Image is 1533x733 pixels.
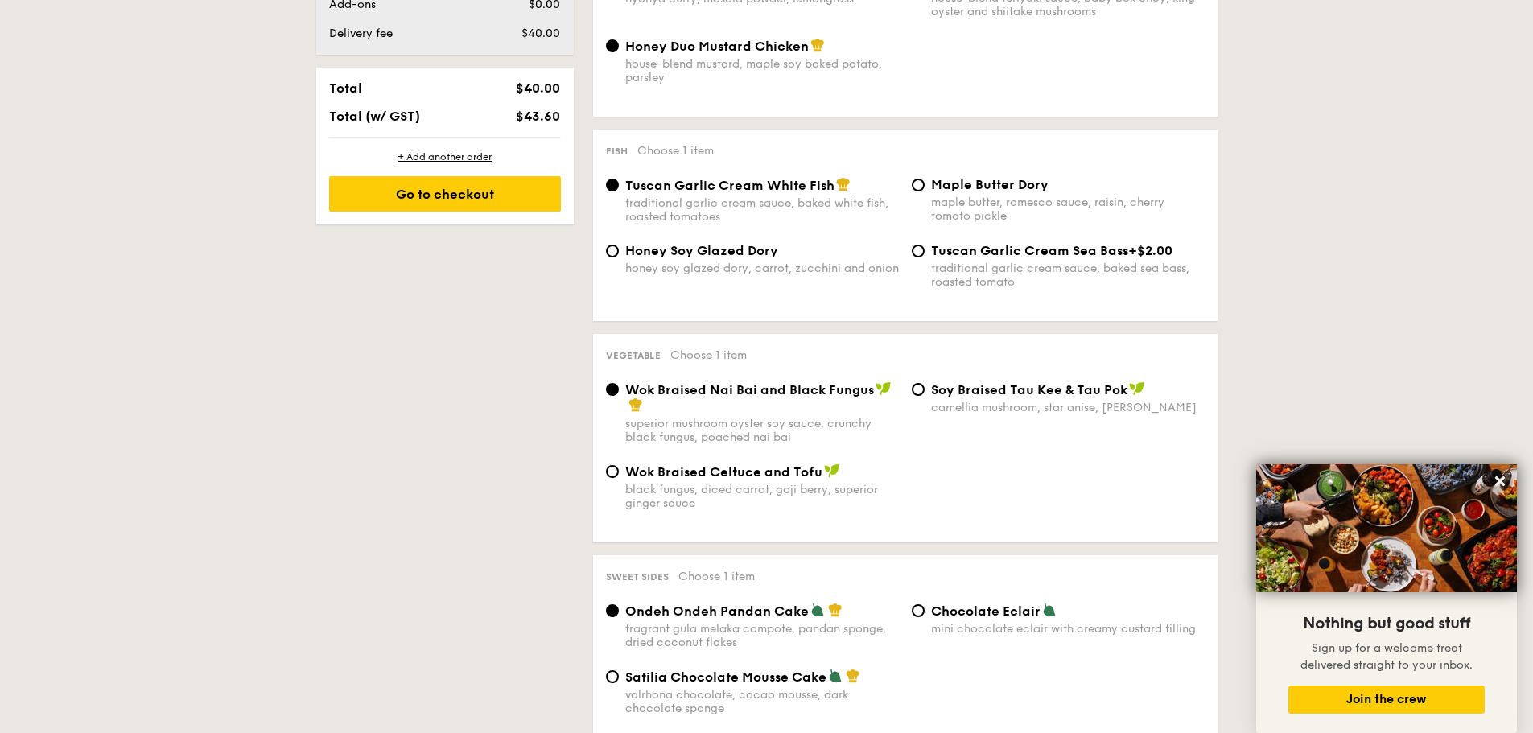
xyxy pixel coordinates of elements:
input: ⁠Soy Braised Tau Kee & Tau Pokcamellia mushroom, star anise, [PERSON_NAME] [912,383,925,396]
span: $40.00 [521,27,560,40]
div: fragrant gula melaka compote, pandan sponge, dried coconut flakes [625,622,899,649]
div: Go to checkout [329,176,561,212]
img: icon-chef-hat.a58ddaea.svg [628,397,643,412]
span: Wok Braised Nai Bai and Black Fungus [625,382,874,397]
span: Tuscan Garlic Cream White Fish [625,178,834,193]
span: Wok Braised Celtuce and Tofu [625,464,822,480]
div: mini chocolate eclair with creamy custard filling [931,622,1205,636]
span: $40.00 [516,80,560,96]
span: Sweet sides [606,571,669,583]
input: Satilia Chocolate Mousse Cakevalrhona chocolate, cacao mousse, dark chocolate sponge [606,670,619,683]
img: icon-vegan.f8ff3823.svg [824,463,840,478]
span: +$2.00 [1128,243,1172,258]
input: Ondeh Ondeh Pandan Cakefragrant gula melaka compote, pandan sponge, dried coconut flakes [606,604,619,617]
span: Fish [606,146,628,157]
div: + Add another order [329,150,561,163]
span: Choose 1 item [678,570,755,583]
input: Chocolate Eclairmini chocolate eclair with creamy custard filling [912,604,925,617]
span: Satilia Chocolate Mousse Cake [625,669,826,685]
img: icon-chef-hat.a58ddaea.svg [836,177,851,191]
input: Tuscan Garlic Cream Sea Bass+$2.00traditional garlic cream sauce, baked sea bass, roasted tomato [912,245,925,257]
span: Choose 1 item [670,348,747,362]
input: Honey Soy Glazed Doryhoney soy glazed dory, carrot, zucchini and onion [606,245,619,257]
span: Total [329,80,362,96]
img: DSC07876-Edit02-Large.jpeg [1256,464,1517,592]
span: Vegetable [606,350,661,361]
img: icon-vegetarian.fe4039eb.svg [810,603,825,617]
img: icon-vegan.f8ff3823.svg [1129,381,1145,396]
input: Wok Braised Nai Bai and Black Fungussuperior mushroom oyster soy sauce, crunchy black fungus, poa... [606,383,619,396]
span: $43.60 [516,109,560,124]
img: icon-vegan.f8ff3823.svg [876,381,892,396]
span: Delivery fee [329,27,393,40]
span: Choose 1 item [637,144,714,158]
img: icon-chef-hat.a58ddaea.svg [828,603,843,617]
div: traditional garlic cream sauce, baked white fish, roasted tomatoes [625,196,899,224]
span: Sign up for a welcome treat delivered straight to your inbox. [1300,641,1473,672]
span: Nothing but good stuff [1303,614,1470,633]
div: honey soy glazed dory, carrot, zucchini and onion [625,261,899,275]
input: Tuscan Garlic Cream White Fishtraditional garlic cream sauce, baked white fish, roasted tomatoes [606,179,619,191]
span: Honey Duo Mustard Chicken [625,39,809,54]
img: icon-chef-hat.a58ddaea.svg [810,38,825,52]
span: ⁠Soy Braised Tau Kee & Tau Pok [931,382,1127,397]
div: house-blend mustard, maple soy baked potato, parsley [625,57,899,84]
span: Honey Soy Glazed Dory [625,243,778,258]
img: icon-chef-hat.a58ddaea.svg [846,669,860,683]
div: traditional garlic cream sauce, baked sea bass, roasted tomato [931,261,1205,289]
div: superior mushroom oyster soy sauce, crunchy black fungus, poached nai bai [625,417,899,444]
input: Maple Butter Dorymaple butter, romesco sauce, raisin, cherry tomato pickle [912,179,925,191]
img: icon-vegetarian.fe4039eb.svg [1042,603,1057,617]
div: maple butter, romesco sauce, raisin, cherry tomato pickle [931,196,1205,223]
span: Tuscan Garlic Cream Sea Bass [931,243,1128,258]
button: Join the crew [1288,686,1485,714]
input: Honey Duo Mustard Chickenhouse-blend mustard, maple soy baked potato, parsley [606,39,619,52]
img: icon-vegetarian.fe4039eb.svg [828,669,843,683]
input: Wok Braised Celtuce and Tofublack fungus, diced carrot, goji berry, superior ginger sauce [606,465,619,478]
div: black fungus, diced carrot, goji berry, superior ginger sauce [625,483,899,510]
div: camellia mushroom, star anise, [PERSON_NAME] [931,401,1205,414]
button: Close [1487,468,1513,494]
span: Ondeh Ondeh Pandan Cake [625,603,809,619]
span: Total (w/ GST) [329,109,420,124]
span: Chocolate Eclair [931,603,1041,619]
div: valrhona chocolate, cacao mousse, dark chocolate sponge [625,688,899,715]
span: Maple Butter Dory [931,177,1049,192]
